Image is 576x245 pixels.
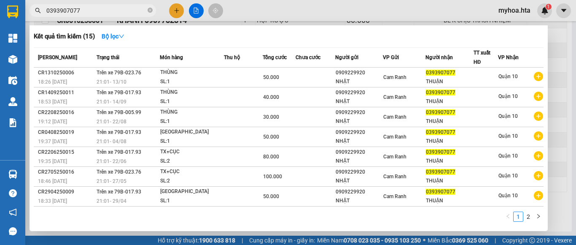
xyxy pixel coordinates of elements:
[534,131,543,141] span: plus-circle
[38,68,94,77] div: CR1310250006
[160,97,223,106] div: SL: 1
[426,177,473,185] div: THUẬN
[336,137,382,146] div: NHẬT
[38,178,67,184] span: 18:46 [DATE]
[498,54,519,60] span: VP Nhận
[160,128,223,137] div: [GEOGRAPHIC_DATA]
[97,129,141,135] span: Trên xe 79B-017.93
[426,97,473,106] div: THUẬN
[263,193,279,199] span: 50.000
[426,169,455,175] span: 0393907077
[426,196,473,205] div: THUẬN
[426,137,473,146] div: THUẬN
[498,153,518,159] span: Quận 10
[38,198,67,204] span: 18:33 [DATE]
[97,158,127,164] span: 21:01 - 22/06
[336,128,382,137] div: 0909229920
[160,68,223,77] div: THÙNG
[8,118,17,127] img: solution-icon
[498,113,518,119] span: Quận 10
[97,119,127,125] span: 21:01 - 22/08
[38,168,94,177] div: CR2705250016
[8,170,17,179] img: warehouse-icon
[34,32,95,41] h3: Kết quả tìm kiếm ( 15 )
[336,117,382,126] div: NHẬT
[336,68,382,77] div: 0909229920
[97,99,127,105] span: 21:01 - 14/09
[224,54,240,60] span: Thu hộ
[97,139,127,144] span: 21:01 - 04/08
[335,54,358,60] span: Người gửi
[7,5,18,18] img: logo-vxr
[148,7,153,15] span: close-circle
[296,54,320,60] span: Chưa cước
[336,97,382,106] div: NHẬT
[383,54,399,60] span: VP Gửi
[160,77,223,87] div: SL: 1
[534,112,543,121] span: plus-circle
[38,108,94,117] div: CR2208250016
[97,54,119,60] span: Trạng thái
[336,88,382,97] div: 0909229920
[534,151,543,161] span: plus-circle
[498,173,518,179] span: Quận 10
[38,99,67,105] span: 18:53 [DATE]
[160,117,223,126] div: SL: 1
[46,6,146,15] input: Tìm tên, số ĐT hoặc mã đơn
[38,139,67,144] span: 19:37 [DATE]
[97,149,141,155] span: Trên xe 79B-017.93
[9,189,17,197] span: question-circle
[336,148,382,157] div: 0909229920
[383,134,406,140] span: Cam Ranh
[8,97,17,106] img: warehouse-icon
[524,212,533,221] a: 2
[426,157,473,166] div: THUẬN
[118,33,124,39] span: down
[534,92,543,101] span: plus-circle
[263,94,279,100] span: 40.000
[160,108,223,117] div: THÙNG
[97,178,127,184] span: 21:01 - 27/05
[38,148,94,157] div: CR2206250015
[263,74,279,80] span: 50.000
[9,227,17,235] span: message
[426,90,455,95] span: 0393907077
[426,149,455,155] span: 0393907077
[160,88,223,97] div: THÙNG
[426,129,455,135] span: 0393907077
[263,154,279,160] span: 80.000
[534,171,543,180] span: plus-circle
[383,193,406,199] span: Cam Ranh
[503,212,513,222] li: Previous Page
[97,189,141,195] span: Trên xe 79B-017.93
[383,94,406,100] span: Cam Ranh
[533,212,544,222] li: Next Page
[160,157,223,166] div: SL: 2
[263,114,279,120] span: 30.000
[97,169,141,175] span: Trên xe 79B-023.76
[513,212,523,222] li: 1
[336,157,382,166] div: NHẬT
[503,212,513,222] button: left
[534,191,543,200] span: plus-circle
[97,79,127,85] span: 21:01 - 13/10
[498,73,518,79] span: Quận 10
[514,212,523,221] a: 1
[102,33,124,40] strong: Bộ lọc
[426,117,473,126] div: THUẬN
[426,70,455,76] span: 0393907077
[97,198,127,204] span: 21:01 - 29/04
[498,133,518,139] span: Quận 10
[336,108,382,117] div: 0909229920
[336,188,382,196] div: 0909229920
[35,8,41,14] span: search
[95,30,131,43] button: Bộ lọcdown
[263,174,282,180] span: 100.000
[383,114,406,120] span: Cam Ranh
[97,70,141,76] span: Trên xe 79B-023.76
[9,208,17,216] span: notification
[38,188,94,196] div: CR2904250009
[336,196,382,205] div: NHẬT
[38,79,67,85] span: 18:26 [DATE]
[336,77,382,86] div: NHẬT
